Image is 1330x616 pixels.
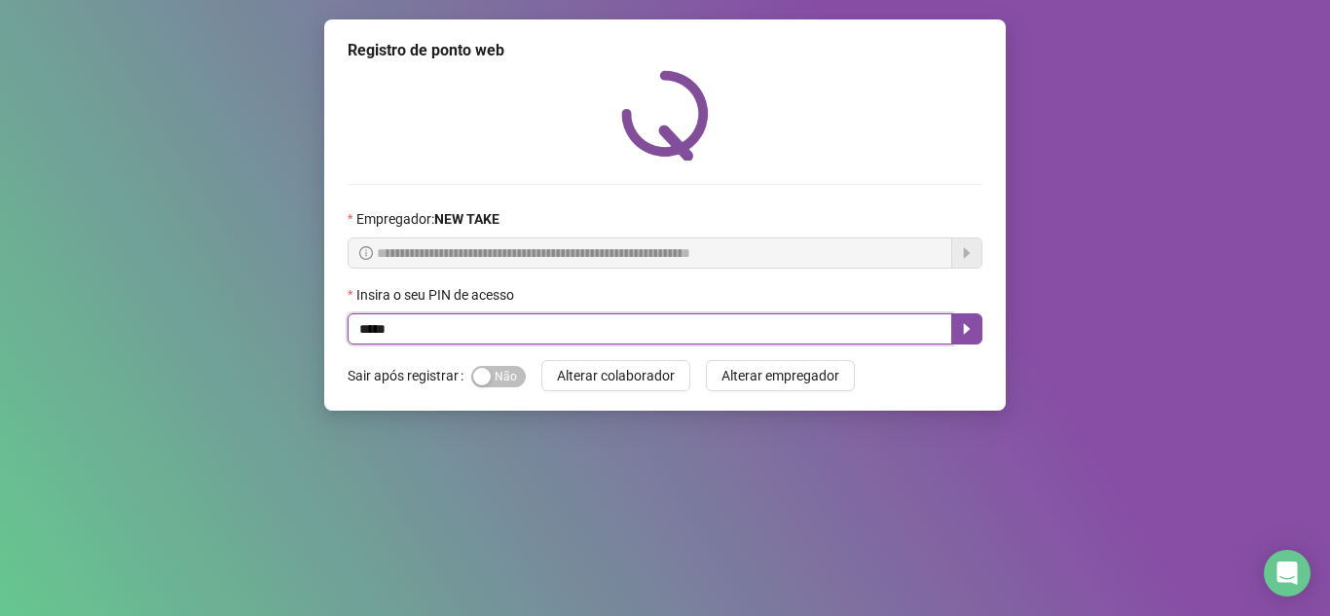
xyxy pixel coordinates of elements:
[621,70,709,161] img: QRPoint
[721,365,839,386] span: Alterar empregador
[356,208,499,230] span: Empregador :
[706,360,855,391] button: Alterar empregador
[541,360,690,391] button: Alterar colaborador
[348,360,471,391] label: Sair após registrar
[434,211,499,227] strong: NEW TAKE
[348,39,982,62] div: Registro de ponto web
[359,246,373,260] span: info-circle
[959,321,975,337] span: caret-right
[557,365,675,386] span: Alterar colaborador
[348,284,527,306] label: Insira o seu PIN de acesso
[1264,550,1311,597] div: Open Intercom Messenger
